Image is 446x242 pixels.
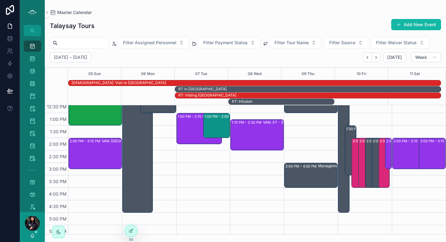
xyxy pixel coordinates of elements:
button: 08 Wed [248,68,261,80]
div: 1:30 PM – 3:30 PM [346,126,378,132]
div: VAN: [GEOGRAPHIC_DATA][PERSON_NAME] (1) [PERSON_NAME], TW:PDNY-XKZN [102,139,153,144]
span: 12:30 PM [45,104,68,109]
span: 4:30 PM [47,204,68,209]
button: 06 Mon [141,68,155,80]
div: RT: Infusion [232,99,252,104]
button: 09 Thu [302,68,314,80]
button: Select Button [269,37,322,49]
div: RT: Visting England [178,93,236,98]
div: 3:00 PM – 4:00 PM [285,163,318,169]
div: SHAE: Visit to Japan [72,80,166,86]
div: 2:00 PM – 4:00 PM [372,138,383,187]
div: RT: Visting [GEOGRAPHIC_DATA] [178,93,236,98]
div: scrollable content [20,36,45,212]
div: 1:30 PM – 3:30 PM [345,126,356,175]
div: 2:00 PM – 4:00 PM [353,138,385,144]
button: 10 Fri [357,68,366,80]
div: RT in [GEOGRAPHIC_DATA] [178,87,227,92]
span: [DATE] [387,55,402,60]
button: 07 Tue [195,68,207,80]
span: Filter Assigned Personnel [123,40,176,46]
button: Select Button [118,37,189,49]
div: 2:00 PM – 4:00 PM [366,138,399,144]
span: 2:00 PM [47,141,68,147]
div: 2:00 PM – 4:00 PM [352,138,363,187]
div: 2:00 PM – 4:00 PM [379,138,390,187]
div: VAN: ST - School Program (Private) (22) [PERSON_NAME], TW:HBQW-NUTW [263,120,315,125]
span: 3:30 PM [47,179,68,184]
div: 2:00 PM – 3:15 PM [386,138,418,144]
span: 4:00 PM [47,191,68,197]
div: 2:00 PM – 3:15 PM [419,138,445,169]
div: 1:15 PM – 2:30 PM [232,119,263,126]
span: 5:30 PM [48,229,68,234]
div: 1:00 PM – 2:00 PM [204,113,237,120]
a: Master Calendar [50,9,92,16]
span: Master Calendar [57,9,92,16]
div: 1:00 PM – 2:15 PM [178,113,209,120]
span: 3:00 PM [47,166,68,172]
button: Back [363,53,372,62]
button: Select Button [198,37,261,49]
div: 1:15 PM – 2:30 PMVAN: ST - School Program (Private) (22) [PERSON_NAME], TW:HBQW-NUTW [231,120,284,150]
span: Filter Waiver Status [376,40,417,46]
span: 1:30 PM [48,129,68,134]
button: Add New Event [391,19,441,30]
div: [DEMOGRAPHIC_DATA]: Visit to [GEOGRAPHIC_DATA] [72,80,166,85]
div: 3:00 PM – 4:00 PMManagement Calendar Review [284,163,337,187]
h1: Talaysay Tours [50,21,95,30]
span: Week [415,55,427,60]
button: 11 Sat [410,68,420,80]
div: 2:00 PM – 4:00 PM [373,138,406,144]
img: App logo [27,7,37,17]
button: Week [411,52,441,62]
div: 2:00 PM – 3:15 PMVAN: [GEOGRAPHIC_DATA][PERSON_NAME] (1) [PERSON_NAME], TW:FSAK-CNFJ [392,138,437,169]
button: 05 Sun [88,68,101,80]
span: Filter Payment Status [203,40,248,46]
button: Next [372,53,381,62]
div: 2:00 PM – 4:00 PM [359,138,392,144]
div: 1:00 PM – 2:00 PM [204,113,230,138]
div: 2:00 PM – 4:00 PM [380,138,412,144]
button: Select Button [324,37,368,49]
div: 2:00 PM – 4:00 PM [359,138,369,187]
div: 1:00 PM – 2:15 PMVAN: [GEOGRAPHIC_DATA][PERSON_NAME] (37) [PERSON_NAME], TW:KXAG-FYUR [177,113,222,144]
div: Management Calendar Review [318,164,370,168]
div: 2:00 PM – 3:15 PMVAN: [GEOGRAPHIC_DATA][PERSON_NAME] (1) [PERSON_NAME], TW:PDNY-XKZN [69,138,122,169]
div: 2:00 PM – 3:15 PM [385,138,392,169]
div: RT in UK [178,86,227,92]
div: 2:00 PM – 3:15 PM [70,138,102,144]
button: Select Button [371,37,430,49]
div: 2:00 PM – 4:00 PM [365,138,376,187]
h2: [DATE] – [DATE] [54,54,87,60]
span: 2:30 PM [47,154,68,159]
span: Filter Tour Name [275,40,309,46]
span: Filter Source [329,40,355,46]
div: 2:00 PM – 3:15 PM [393,138,425,144]
button: [DATE] [383,52,406,62]
span: 1:00 PM [48,116,68,122]
span: 5:00 PM [48,216,68,221]
div: 12:00 PM – 1:30 PMVAN: TT - [PERSON_NAME] (3) [PERSON_NAME], TW:MXQH-NNZG [69,88,122,125]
